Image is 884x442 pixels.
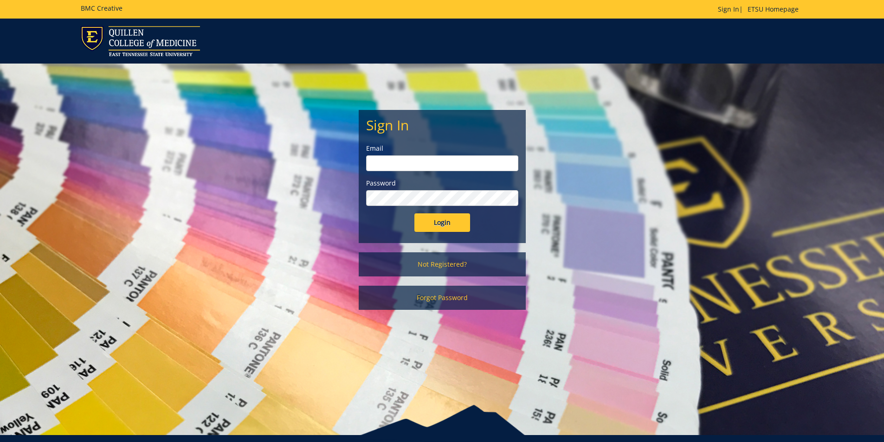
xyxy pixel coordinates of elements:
[359,252,526,276] a: Not Registered?
[366,144,518,153] label: Email
[366,117,518,133] h2: Sign In
[81,26,200,56] img: ETSU logo
[743,5,803,13] a: ETSU Homepage
[81,5,123,12] h5: BMC Creative
[718,5,803,14] p: |
[366,179,518,188] label: Password
[718,5,739,13] a: Sign In
[359,286,526,310] a: Forgot Password
[414,213,470,232] input: Login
